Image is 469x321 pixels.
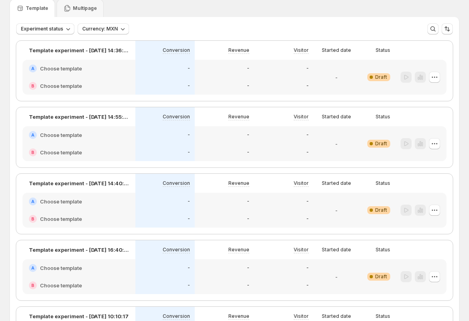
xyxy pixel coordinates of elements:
p: - [335,206,338,214]
span: Draft [375,207,387,213]
p: - [188,132,190,138]
p: Started date [322,313,351,319]
p: - [306,83,309,89]
p: - [247,83,249,89]
p: Visitor [294,114,309,120]
p: - [335,273,338,281]
p: - [247,65,249,72]
p: - [306,198,309,205]
h2: A [31,199,34,204]
p: - [335,140,338,148]
p: - [188,149,190,156]
p: Visitor [294,247,309,253]
p: Multipage [73,5,97,11]
p: - [188,65,190,72]
p: Revenue [228,247,249,253]
p: Revenue [228,114,249,120]
h2: Choose template [40,198,82,205]
p: - [306,282,309,289]
p: - [188,265,190,271]
p: Status [376,114,390,120]
p: Status [376,47,390,53]
button: Experiment status [16,23,74,34]
p: - [188,83,190,89]
button: Currency: MXN [78,23,129,34]
p: - [247,132,249,138]
p: Conversion [163,313,190,319]
p: Conversion [163,247,190,253]
p: Status [376,247,390,253]
p: - [306,132,309,138]
h2: Choose template [40,215,82,223]
p: - [247,265,249,271]
p: Started date [322,114,351,120]
p: Conversion [163,180,190,186]
span: Currency: MXN [82,26,118,32]
p: Visitor [294,180,309,186]
p: Template experiment - [DATE] 14:40:52 [29,179,129,187]
p: Template experiment - [DATE] 16:40:32 [29,246,129,254]
p: Status [376,313,390,319]
p: Visitor [294,47,309,53]
span: Draft [375,74,387,80]
p: Revenue [228,180,249,186]
h2: A [31,66,34,71]
h2: Choose template [40,82,82,90]
p: - [306,149,309,156]
h2: Choose template [40,65,82,72]
p: Revenue [228,47,249,53]
h2: Choose template [40,264,82,272]
p: Template experiment - [DATE] 14:36:49 [29,46,129,54]
h2: B [31,217,34,221]
p: Conversion [163,114,190,120]
p: Started date [322,180,351,186]
p: - [188,198,190,205]
p: Status [376,180,390,186]
p: Template experiment - [DATE] 10:10:17 [29,312,129,320]
p: Revenue [228,313,249,319]
button: Sort the results [442,23,453,34]
p: - [247,149,249,156]
p: - [335,73,338,81]
h2: B [31,150,34,155]
p: Conversion [163,47,190,53]
h2: Choose template [40,281,82,289]
p: - [247,198,249,205]
p: - [306,65,309,72]
h2: A [31,266,34,270]
span: Experiment status [21,26,63,32]
h2: Choose template [40,148,82,156]
h2: A [31,133,34,137]
h2: B [31,283,34,288]
p: - [247,282,249,289]
p: Template [26,5,48,11]
p: Started date [322,247,351,253]
p: - [247,216,249,222]
p: Started date [322,47,351,53]
p: - [188,282,190,289]
h2: Choose template [40,131,82,139]
p: Visitor [294,313,309,319]
p: - [306,265,309,271]
span: Draft [375,141,387,147]
p: - [188,216,190,222]
h2: B [31,84,34,88]
p: - [306,216,309,222]
p: Template experiment - [DATE] 14:55:42 [29,113,129,121]
span: Draft [375,274,387,280]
